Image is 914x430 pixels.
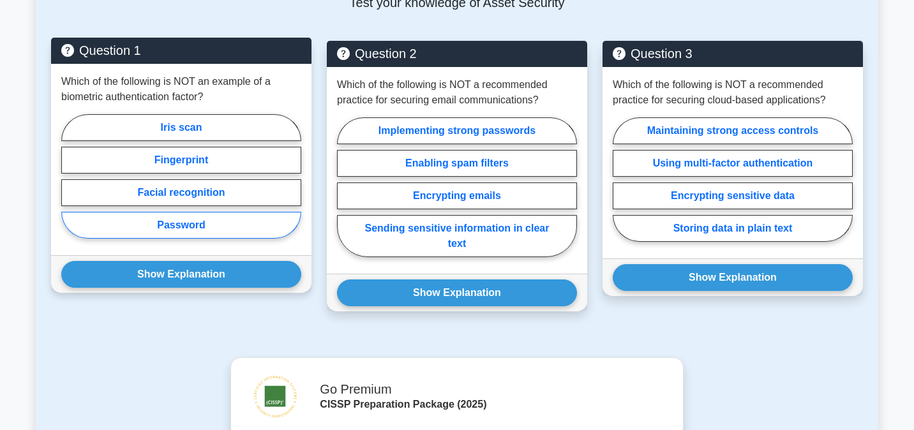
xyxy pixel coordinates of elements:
[61,74,301,105] p: Which of the following is NOT an example of a biometric authentication factor?
[61,147,301,174] label: Fingerprint
[337,215,577,257] label: Sending sensitive information in clear text
[337,117,577,144] label: Implementing strong passwords
[337,279,577,306] button: Show Explanation
[61,212,301,239] label: Password
[61,43,301,58] h5: Question 1
[337,150,577,177] label: Enabling spam filters
[337,77,577,108] p: Which of the following is NOT a recommended practice for securing email communications?
[337,46,577,61] h5: Question 2
[613,264,853,291] button: Show Explanation
[613,215,853,242] label: Storing data in plain text
[61,261,301,288] button: Show Explanation
[337,182,577,209] label: Encrypting emails
[61,179,301,206] label: Facial recognition
[61,114,301,141] label: Iris scan
[613,77,853,108] p: Which of the following is NOT a recommended practice for securing cloud-based applications?
[613,117,853,144] label: Maintaining strong access controls
[613,46,853,61] h5: Question 3
[613,150,853,177] label: Using multi-factor authentication
[613,182,853,209] label: Encrypting sensitive data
